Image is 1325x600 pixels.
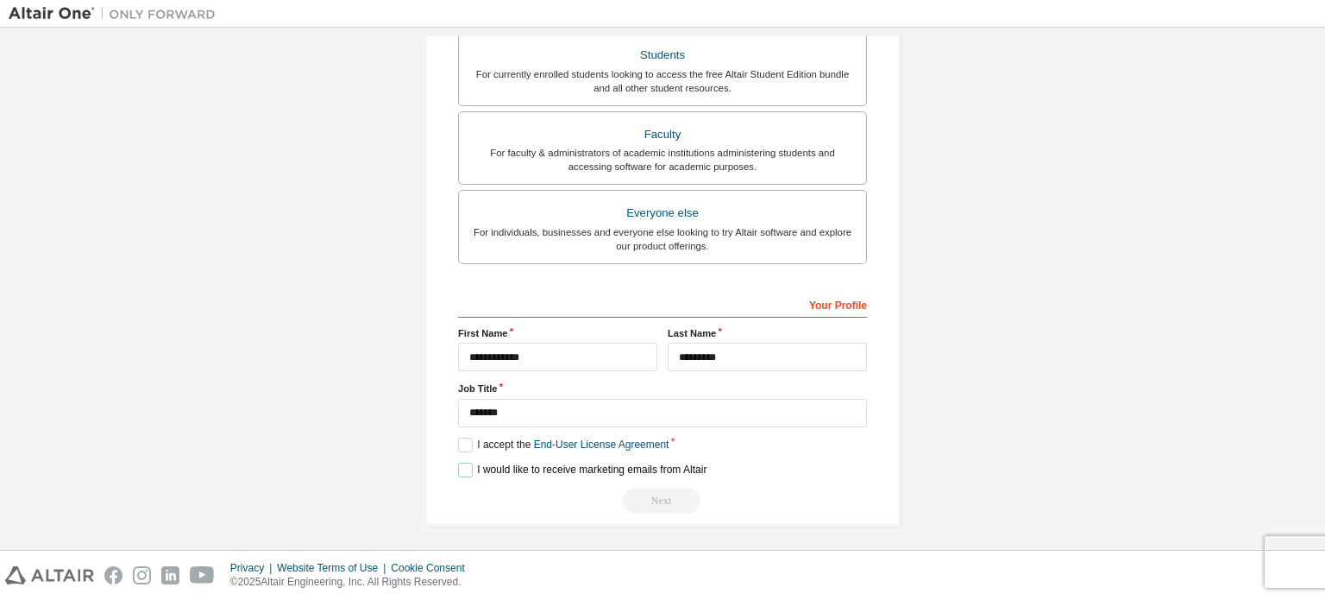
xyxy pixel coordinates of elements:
label: Job Title [458,382,867,395]
div: Email already exists [458,488,867,514]
label: I would like to receive marketing emails from Altair [458,463,706,477]
img: Altair One [9,5,224,22]
div: Website Terms of Use [277,561,391,575]
img: facebook.svg [104,566,122,584]
label: First Name [458,326,657,340]
div: Your Profile [458,290,867,318]
div: For currently enrolled students looking to access the free Altair Student Edition bundle and all ... [469,67,856,95]
div: Privacy [230,561,277,575]
img: instagram.svg [133,566,151,584]
div: Faculty [469,123,856,147]
div: For individuals, businesses and everyone else looking to try Altair software and explore our prod... [469,225,856,253]
img: altair_logo.svg [5,566,94,584]
p: © 2025 Altair Engineering, Inc. All Rights Reserved. [230,575,475,590]
label: Last Name [668,326,867,340]
div: Cookie Consent [391,561,474,575]
a: End-User License Agreement [534,439,669,451]
div: Students [469,43,856,67]
div: For faculty & administrators of academic institutions administering students and accessing softwa... [469,146,856,174]
div: Everyone else [469,201,856,225]
img: linkedin.svg [161,566,179,584]
label: I accept the [458,438,669,452]
img: youtube.svg [190,566,215,584]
